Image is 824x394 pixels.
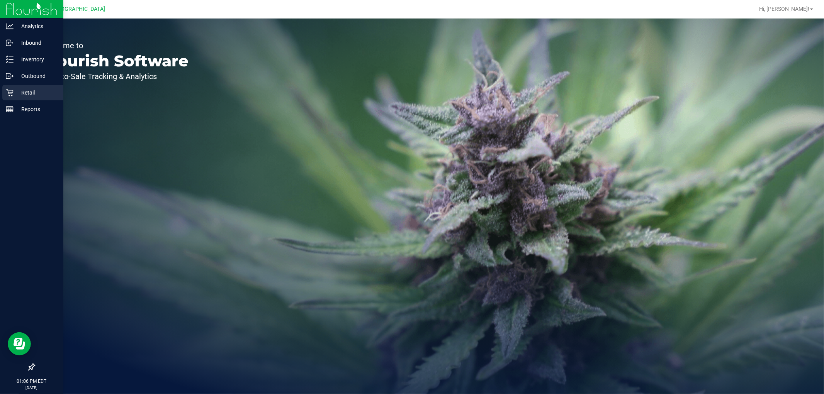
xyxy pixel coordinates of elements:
[42,73,189,80] p: Seed-to-Sale Tracking & Analytics
[14,38,60,47] p: Inbound
[3,378,60,385] p: 01:06 PM EDT
[14,22,60,31] p: Analytics
[42,42,189,49] p: Welcome to
[42,53,189,69] p: Flourish Software
[3,385,60,391] p: [DATE]
[14,88,60,97] p: Retail
[53,6,105,12] span: [GEOGRAPHIC_DATA]
[14,55,60,64] p: Inventory
[6,56,14,63] inline-svg: Inventory
[14,105,60,114] p: Reports
[6,39,14,47] inline-svg: Inbound
[759,6,809,12] span: Hi, [PERSON_NAME]!
[6,72,14,80] inline-svg: Outbound
[8,332,31,355] iframe: Resource center
[6,89,14,96] inline-svg: Retail
[14,71,60,81] p: Outbound
[6,22,14,30] inline-svg: Analytics
[6,105,14,113] inline-svg: Reports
